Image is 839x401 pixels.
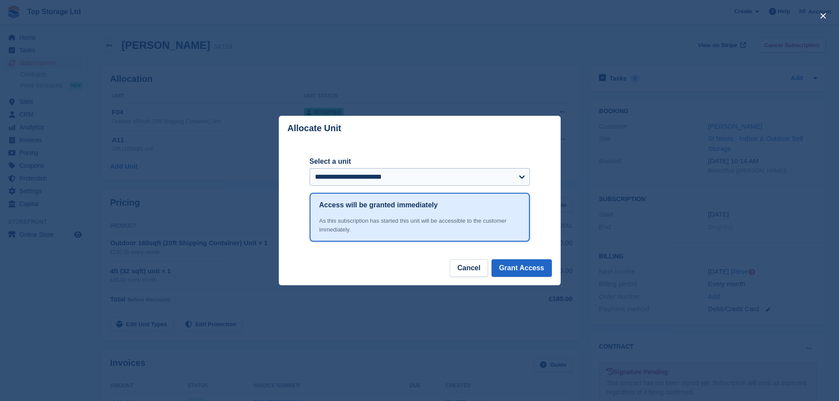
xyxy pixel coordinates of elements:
[816,9,830,23] button: close
[492,259,552,277] button: Grant Access
[319,217,520,234] div: As this subscription has started this unit will be accessible to the customer immediately.
[310,156,530,167] label: Select a unit
[319,200,438,210] h1: Access will be granted immediately
[450,259,488,277] button: Cancel
[288,123,341,133] p: Allocate Unit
